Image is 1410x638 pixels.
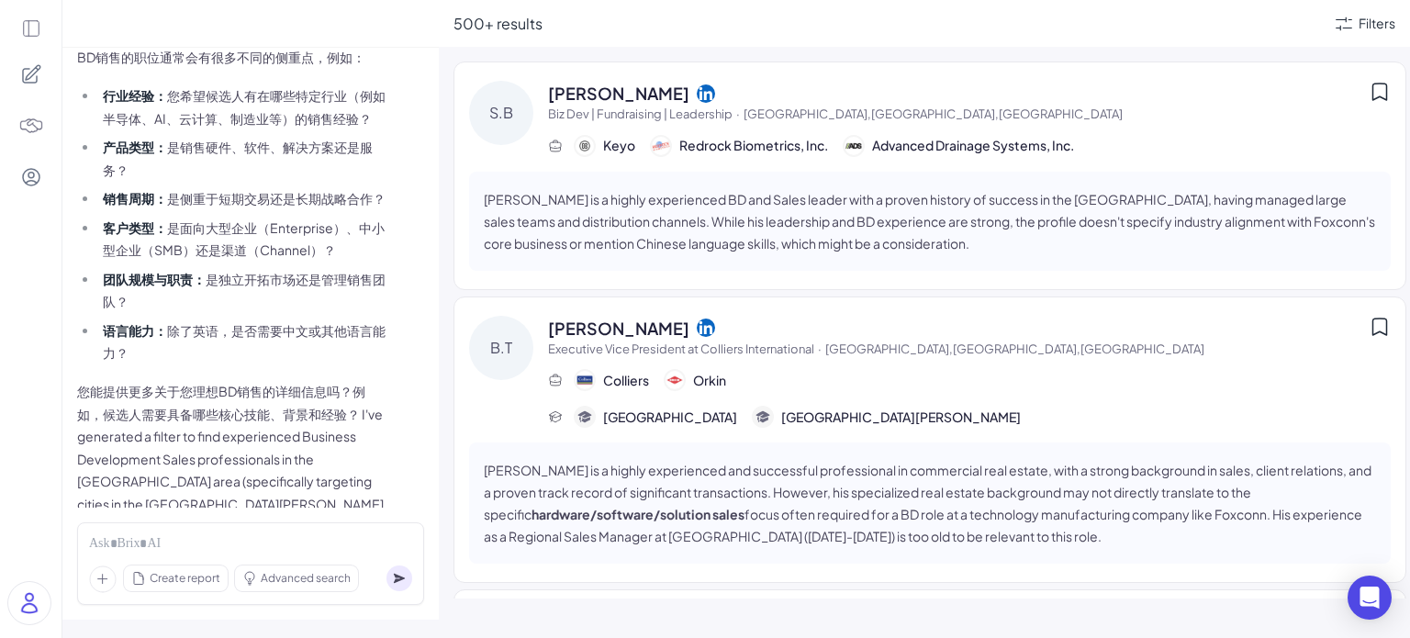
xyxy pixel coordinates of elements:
li: 是侧重于短期交易还是长期战略合作？ [98,187,389,210]
span: [GEOGRAPHIC_DATA],[GEOGRAPHIC_DATA],[GEOGRAPHIC_DATA] [825,341,1204,356]
span: Create report [150,570,220,587]
li: 是独立开拓市场还是管理销售团队？ [98,268,389,313]
p: 您能提供更多关于您理想BD销售的详细信息吗？例如，候选人需要具备哪些核心技能、背景和经验？ I've generated a filter to find experienced Busines... [77,380,389,583]
strong: 语言能力： [103,322,167,339]
img: 公司logo [576,137,594,155]
strong: hardware/software/solution sales [532,506,744,522]
div: Filters [1359,14,1395,33]
img: 公司logo [652,137,670,155]
strong: 客户类型： [103,219,167,236]
span: Advanced Drainage Systems, Inc. [872,136,1074,155]
span: [GEOGRAPHIC_DATA] [603,408,737,427]
span: Biz Dev | Fundraising | Leadership [548,106,733,121]
p: [PERSON_NAME] is a highly experienced BD and Sales leader with a proven history of success in the... [484,188,1376,254]
div: S.B [469,81,533,145]
img: 公司logo [576,371,594,389]
strong: 销售周期： [103,190,167,207]
span: Redrock Biometrics, Inc. [679,136,828,155]
div: Open Intercom Messenger [1348,576,1392,620]
img: 公司logo [845,137,863,155]
span: Keyo [603,136,635,155]
span: Colliers [603,371,649,390]
span: [PERSON_NAME] [548,316,689,341]
span: [GEOGRAPHIC_DATA],[GEOGRAPHIC_DATA],[GEOGRAPHIC_DATA] [744,106,1123,121]
strong: 团队规模与职责： [103,271,206,287]
li: 是面向大型企业（Enterprise）、中小型企业（SMB）还是渠道（Channel）？ [98,217,389,262]
p: [PERSON_NAME] is a highly experienced and successful professional in commercial real estate, with... [484,459,1376,547]
span: Orkin [693,371,726,390]
span: [PERSON_NAME] [548,81,689,106]
span: Executive Vice President at Colliers International [548,341,814,356]
strong: 产品类型： [103,139,167,155]
span: 500+ results [453,14,543,33]
span: · [736,106,740,121]
strong: 行业经验： [103,87,167,104]
img: 4blF7nbYMBMHBwcHBwcHBwcHBwcHBwcHB4es+Bd0DLy0SdzEZwAAAABJRU5ErkJggg== [18,113,44,139]
div: B.T [469,316,533,380]
p: BD销售的职位通常会有很多不同的侧重点，例如： [77,46,389,69]
span: · [818,341,822,356]
li: 您希望候选人有在哪些特定行业（例如半导体、AI、云计算、制造业等）的销售经验？ [98,84,389,129]
span: [GEOGRAPHIC_DATA][PERSON_NAME] [781,408,1021,427]
span: Advanced search [261,570,351,587]
img: 公司logo [666,371,684,389]
li: 除了英语，是否需要中文或其他语言能力？ [98,319,389,364]
li: 是销售硬件、软件、解决方案还是服务？ [98,136,389,181]
img: user_logo.png [8,582,50,624]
